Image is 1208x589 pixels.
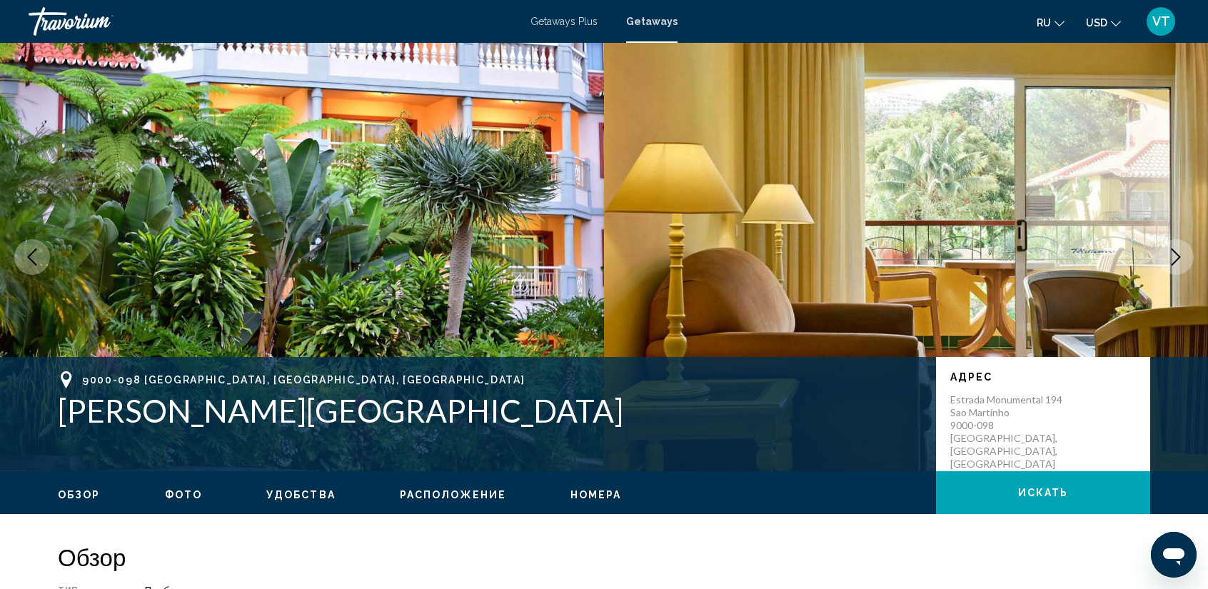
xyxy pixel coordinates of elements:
[400,488,506,501] button: Расположение
[58,543,1150,571] h2: Обзор
[58,489,101,500] span: Обзор
[530,16,598,27] a: Getaways Plus
[1152,14,1170,29] span: VT
[165,488,202,501] button: Фото
[266,488,336,501] button: Удобства
[400,489,506,500] span: Расположение
[266,489,336,500] span: Удобства
[82,374,525,386] span: 9000-098 [GEOGRAPHIC_DATA], [GEOGRAPHIC_DATA], [GEOGRAPHIC_DATA]
[1037,17,1051,29] span: ru
[1037,12,1064,33] button: Change language
[58,392,922,429] h1: [PERSON_NAME][GEOGRAPHIC_DATA]
[936,471,1150,514] button: искать
[1158,239,1194,275] button: Next image
[570,489,622,500] span: Номера
[14,239,50,275] button: Previous image
[1086,12,1121,33] button: Change currency
[626,16,678,27] a: Getaways
[950,393,1064,470] p: Estrada Monumental 194 Sao Martinho 9000-098 [GEOGRAPHIC_DATA], [GEOGRAPHIC_DATA], [GEOGRAPHIC_DATA]
[29,7,516,36] a: Travorium
[1142,6,1179,36] button: User Menu
[950,371,1136,383] p: Адрес
[1151,532,1197,578] iframe: Schaltfläche zum Öffnen des Messaging-Fensters
[165,489,202,500] span: Фото
[58,488,101,501] button: Обзор
[570,488,622,501] button: Номера
[1018,488,1069,499] span: искать
[1086,17,1107,29] span: USD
